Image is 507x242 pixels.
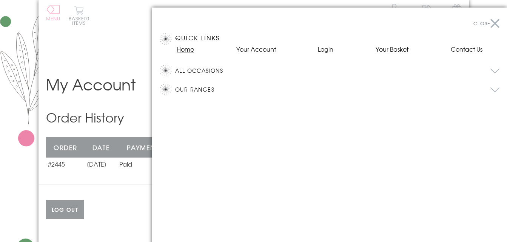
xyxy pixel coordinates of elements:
a: Your Basket [376,44,408,54]
a: Login [318,44,333,54]
button: Close menu [473,15,499,32]
a: Contact Us [451,44,482,54]
button: All Occasions [175,65,499,76]
a: Home [177,44,194,54]
button: Our Ranges [175,84,499,95]
a: Your Account [236,44,276,54]
span: Close [473,20,490,27]
h3: Quick Links [160,33,499,44]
